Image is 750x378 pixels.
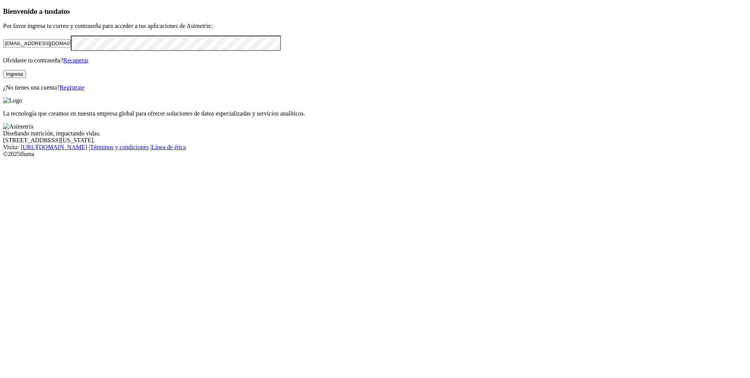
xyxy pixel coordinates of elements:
[3,123,34,130] img: Asimetrix
[3,7,747,16] h3: Bienvenido a tus
[3,110,747,117] p: La tecnología que creamos en nuestra empresa global para ofrecer soluciones de datos especializad...
[3,97,22,104] img: Logo
[63,57,88,64] a: Recuperar
[60,84,85,91] a: Regístrate
[3,70,26,78] button: Ingresa
[21,144,87,150] a: [URL][DOMAIN_NAME]
[3,130,747,137] div: Diseñando nutrición, impactando vidas.
[3,23,747,29] p: Por favor ingresa tu correo y contraseña para acceder a tus aplicaciones de Asimetrix:
[152,144,186,150] a: Línea de ética
[3,57,747,64] p: Olvidaste tu contraseña?
[3,137,747,144] div: [STREET_ADDRESS][US_STATE].
[3,144,747,151] div: Visita : | |
[3,84,747,91] p: ¿No tienes una cuenta?
[54,7,70,15] span: datos
[3,39,71,47] input: Tu correo
[90,144,149,150] a: Términos y condiciones
[3,151,747,158] div: © 2025 Iluma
